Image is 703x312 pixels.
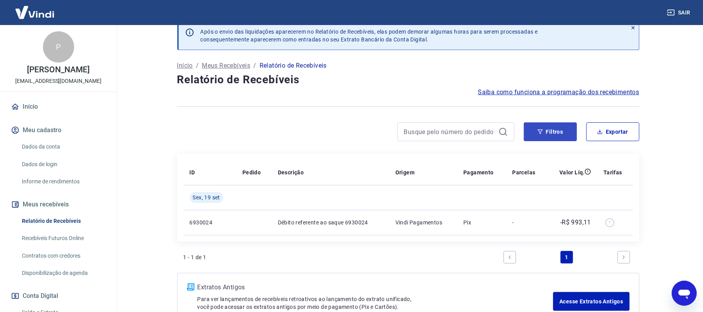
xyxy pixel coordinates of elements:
[395,169,415,176] p: Origem
[187,283,194,290] img: ícone
[9,196,107,213] button: Meus recebíveis
[463,219,500,226] p: Pix
[9,98,107,115] a: Início
[198,295,554,311] p: Para ver lançamentos de recebíveis retroativos ao lançamento do extrato unificado, você pode aces...
[27,66,89,74] p: [PERSON_NAME]
[524,122,577,141] button: Filtros
[177,72,639,88] h4: Relatório de Recebíveis
[242,169,261,176] p: Pedido
[478,88,639,97] a: Saiba como funciona a programação dos recebimentos
[513,219,541,226] p: -
[9,122,107,139] button: Meu cadastro
[561,251,573,264] a: Page 1 is your current page
[19,213,107,229] a: Relatório de Recebíveis
[9,287,107,305] button: Conta Digital
[198,283,554,292] p: Extratos Antigos
[404,126,495,138] input: Busque pelo número do pedido
[190,169,195,176] p: ID
[603,169,622,176] p: Tarifas
[618,251,630,264] a: Next page
[19,139,107,155] a: Dados da conta
[513,169,536,176] p: Parcelas
[19,265,107,281] a: Disponibilização de agenda
[253,61,256,70] p: /
[553,292,629,311] a: Acesse Extratos Antigos
[9,0,60,24] img: Vindi
[19,174,107,190] a: Informe de rendimentos
[559,169,585,176] p: Valor Líq.
[183,253,206,261] p: 1 - 1 de 1
[202,61,250,70] a: Meus Recebíveis
[672,281,697,306] iframe: Botão para abrir a janela de mensagens
[201,28,538,43] p: Após o envio das liquidações aparecerem no Relatório de Recebíveis, elas podem demorar algumas ho...
[666,5,694,20] button: Sair
[19,156,107,172] a: Dados de login
[190,219,230,226] p: 6930024
[19,230,107,246] a: Recebíveis Futuros Online
[586,122,639,141] button: Exportar
[43,31,74,63] div: P
[463,169,494,176] p: Pagamento
[278,219,383,226] p: Débito referente ao saque 6930024
[196,61,199,70] p: /
[504,251,516,264] a: Previous page
[193,194,220,201] span: Sex, 19 set
[560,218,591,227] p: -R$ 993,11
[260,61,327,70] p: Relatório de Recebíveis
[395,219,451,226] p: Vindi Pagamentos
[500,248,633,267] ul: Pagination
[177,61,193,70] a: Início
[278,169,304,176] p: Descrição
[19,248,107,264] a: Contratos com credores
[15,77,101,85] p: [EMAIL_ADDRESS][DOMAIN_NAME]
